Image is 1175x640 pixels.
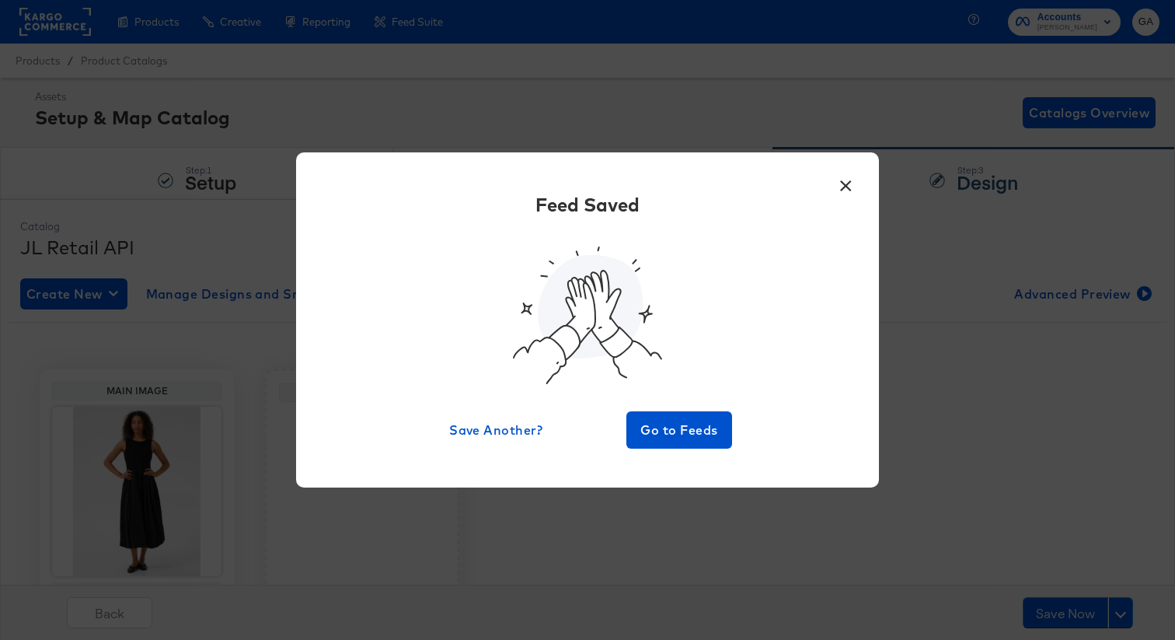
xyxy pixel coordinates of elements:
[633,419,726,441] span: Go to Feeds
[443,411,549,449] button: Save Another?
[535,191,640,218] div: Feed Saved
[626,411,732,449] button: Go to Feeds
[832,168,859,196] button: ×
[449,419,542,441] span: Save Another?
